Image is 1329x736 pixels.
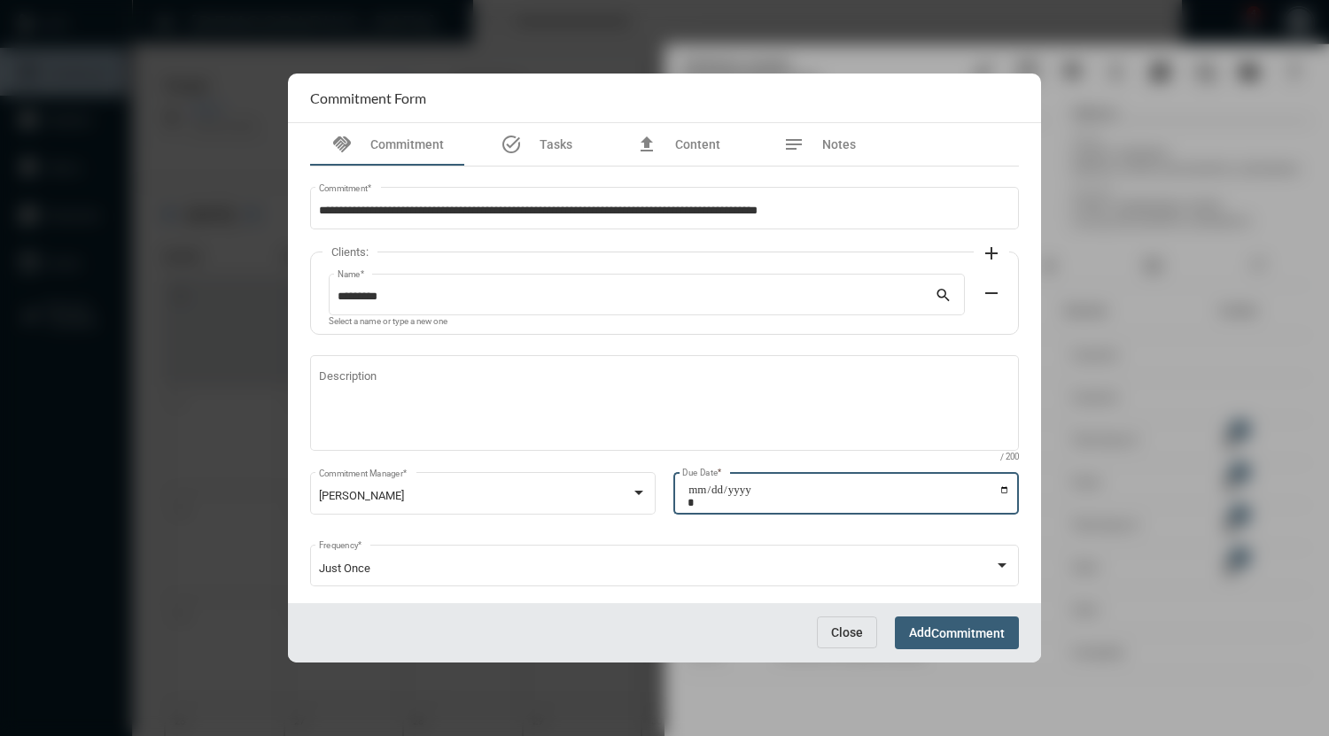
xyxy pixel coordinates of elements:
span: Commitment [931,626,1005,640]
span: Add [909,625,1005,639]
button: Close [817,616,877,648]
span: Just Once [319,562,370,575]
span: Close [831,625,863,639]
mat-icon: add [981,243,1002,264]
span: Commitment [370,137,444,151]
mat-hint: / 200 [1000,453,1019,462]
mat-icon: notes [783,134,804,155]
span: Content [675,137,720,151]
mat-hint: Select a name or type a new one [329,317,447,327]
mat-icon: handshake [331,134,353,155]
button: AddCommitment [895,616,1019,649]
label: Clients: [323,245,377,259]
mat-icon: remove [981,283,1002,304]
h2: Commitment Form [310,89,426,106]
span: Notes [822,137,856,151]
mat-icon: task_alt [501,134,522,155]
span: [PERSON_NAME] [319,489,404,502]
mat-icon: search [935,286,956,307]
mat-icon: file_upload [636,134,657,155]
span: Tasks [540,137,572,151]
